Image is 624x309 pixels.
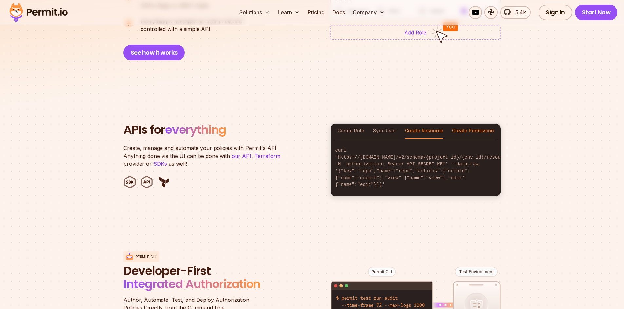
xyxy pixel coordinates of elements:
a: Terraform [255,153,280,159]
span: 5.4k [511,9,526,16]
a: our API [232,153,251,159]
button: Learn [275,6,302,19]
button: See how it works [123,45,185,60]
code: curl "https://[DOMAIN_NAME]/v2/schema/{project_id}/{env_id}/resources" -H 'authorization: Bearer ... [331,142,501,194]
span: Developer-First [123,265,281,278]
span: Integrated Authorization [123,276,260,292]
p: controlled with a simple API [141,17,242,33]
button: Sync User [373,124,396,139]
a: Start Now [575,5,618,20]
button: Create Resource [405,124,443,139]
button: Company [350,6,387,19]
span: Author, Automate, Test, and Deploy Authorization [123,296,281,304]
span: everything [165,121,226,138]
a: 5.4k [500,6,531,19]
p: Create, manage and automate your policies with Permit's API. Anything done via the UI can be done... [123,144,287,168]
a: Pricing [305,6,327,19]
img: Permit logo [7,1,71,24]
a: Sign In [539,5,572,20]
a: SDKs [153,161,167,167]
a: Docs [330,6,348,19]
h2: APIs for [123,123,323,136]
button: Create Role [337,124,364,139]
button: Create Permission [452,124,494,139]
p: Permit CLI [136,254,157,259]
button: Solutions [237,6,273,19]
